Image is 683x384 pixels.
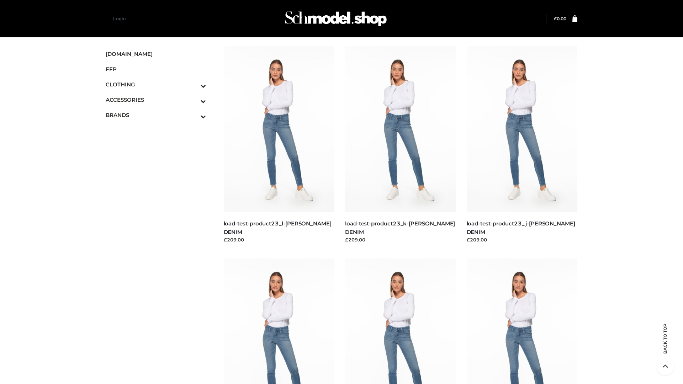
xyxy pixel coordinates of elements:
[467,236,578,243] div: £209.00
[554,16,566,21] bdi: 0.00
[224,220,332,235] a: load-test-product23_l-[PERSON_NAME] DENIM
[345,220,455,235] a: load-test-product23_k-[PERSON_NAME] DENIM
[224,236,335,243] div: £209.00
[656,336,674,354] span: Back to top
[106,80,206,89] span: CLOTHING
[282,5,389,33] img: Schmodel Admin 964
[106,65,206,73] span: FFP
[181,107,206,123] button: Toggle Submenu
[181,92,206,107] button: Toggle Submenu
[113,16,126,21] a: Login
[106,46,206,62] a: [DOMAIN_NAME]
[467,220,575,235] a: load-test-product23_j-[PERSON_NAME] DENIM
[345,236,456,243] div: £209.00
[106,62,206,77] a: FFP
[106,77,206,92] a: CLOTHINGToggle Submenu
[554,16,557,21] span: £
[554,16,566,21] a: £0.00
[106,92,206,107] a: ACCESSORIESToggle Submenu
[106,107,206,123] a: BRANDSToggle Submenu
[106,50,206,58] span: [DOMAIN_NAME]
[106,96,206,104] span: ACCESSORIES
[181,77,206,92] button: Toggle Submenu
[106,111,206,119] span: BRANDS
